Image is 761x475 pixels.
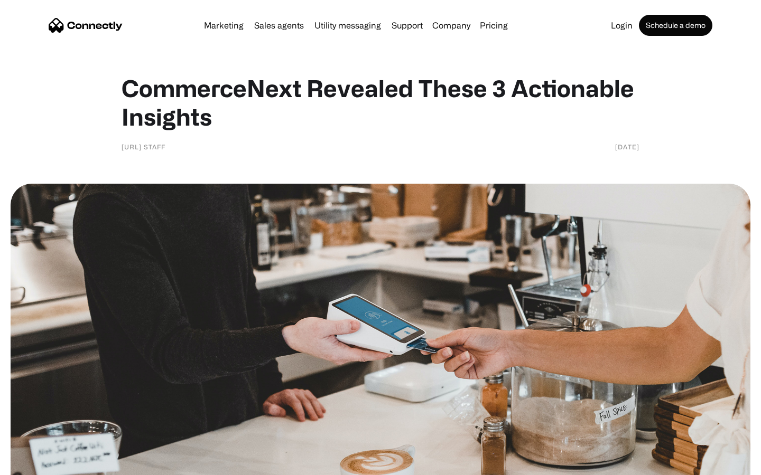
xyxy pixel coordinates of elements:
[200,21,248,30] a: Marketing
[250,21,308,30] a: Sales agents
[615,141,639,152] div: [DATE]
[122,141,165,152] div: [URL] Staff
[11,457,63,471] aside: Language selected: English
[432,18,470,33] div: Company
[429,18,474,33] div: Company
[49,17,123,33] a: home
[310,21,385,30] a: Utility messaging
[21,457,63,471] ul: Language list
[387,21,427,30] a: Support
[476,21,512,30] a: Pricing
[639,15,712,36] a: Schedule a demo
[607,21,637,30] a: Login
[122,74,639,131] h1: CommerceNext Revealed These 3 Actionable Insights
